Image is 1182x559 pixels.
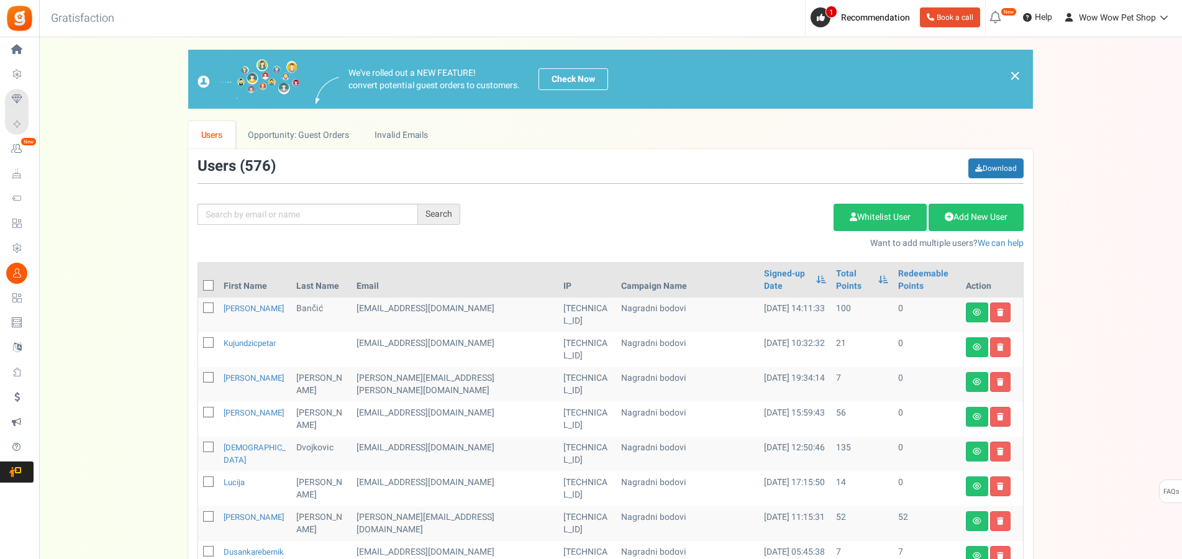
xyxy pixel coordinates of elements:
img: images [316,77,339,104]
em: New [1001,7,1017,16]
p: Want to add multiple users? [479,237,1024,250]
th: Action [961,263,1023,298]
td: [TECHNICAL_ID] [558,402,616,437]
td: 52 [893,506,961,541]
td: customer [352,332,559,367]
td: 135 [831,437,893,471]
th: Email [352,263,559,298]
a: Invalid Emails [362,121,441,149]
i: Delete user [997,448,1004,455]
a: [PERSON_NAME] [224,511,284,523]
td: 14 [831,471,893,506]
i: Delete user [997,343,1004,351]
i: View details [973,483,981,490]
td: 0 [893,471,961,506]
a: Whitelist User [834,204,927,231]
input: Search by email or name [198,204,418,225]
td: Nagradni bodovi [616,298,759,332]
a: Check Now [539,68,608,90]
td: customer [352,437,559,471]
a: Lucija [224,476,245,488]
td: [TECHNICAL_ID] [558,298,616,332]
td: [DATE] 15:59:43 [759,402,831,437]
td: customer [352,402,559,437]
i: View details [973,413,981,420]
a: Add New User [929,204,1024,231]
a: × [1009,68,1021,83]
td: Nagradni bodovi [616,367,759,402]
i: Delete user [997,413,1004,420]
td: 100 [831,298,893,332]
td: 0 [893,402,961,437]
a: Opportunity: Guest Orders [235,121,361,149]
td: Nagradni bodovi [616,437,759,471]
td: 0 [893,437,961,471]
td: [PERSON_NAME] [291,471,351,506]
span: 1 [825,6,837,18]
img: Gratisfaction [6,4,34,32]
td: Dvojkovic [291,437,351,471]
span: FAQs [1163,480,1180,504]
td: [DATE] 11:15:31 [759,506,831,541]
i: View details [973,448,981,455]
i: Delete user [997,517,1004,525]
td: 0 [893,332,961,367]
td: [DATE] 10:32:32 [759,332,831,367]
td: [TECHNICAL_ID] [558,367,616,402]
td: [TECHNICAL_ID] [558,437,616,471]
td: [DATE] 14:11:33 [759,298,831,332]
td: Nagradni bodovi [616,332,759,367]
i: View details [973,343,981,351]
td: [EMAIL_ADDRESS][DOMAIN_NAME] [352,471,559,506]
h3: Gratisfaction [37,6,128,31]
td: [DATE] 19:34:14 [759,367,831,402]
td: [PERSON_NAME] [291,506,351,541]
th: Last Name [291,263,351,298]
td: Bančić [291,298,351,332]
h3: Users ( ) [198,158,276,175]
a: [PERSON_NAME] [224,372,284,384]
a: [PERSON_NAME] [224,407,284,419]
th: Campaign Name [616,263,759,298]
i: Delete user [997,483,1004,490]
p: We've rolled out a NEW FEATURE! convert potential guest orders to customers. [348,67,520,92]
td: 7 [831,367,893,402]
a: Download [968,158,1024,178]
td: [DATE] 12:50:46 [759,437,831,471]
th: First Name [219,263,291,298]
td: [DATE] 17:15:50 [759,471,831,506]
i: View details [973,309,981,316]
a: We can help [978,237,1024,250]
i: View details [973,378,981,386]
i: Delete user [997,378,1004,386]
em: New [20,137,37,146]
a: [PERSON_NAME] [224,302,284,314]
th: IP [558,263,616,298]
a: Total Points [836,268,872,293]
td: [EMAIL_ADDRESS][DOMAIN_NAME] [352,298,559,332]
a: kujundzicpetar [224,337,276,349]
img: images [198,59,300,99]
span: Recommendation [841,11,910,24]
a: Book a call [920,7,980,27]
td: [PERSON_NAME][EMAIL_ADDRESS][DOMAIN_NAME] [352,506,559,541]
td: 21 [831,332,893,367]
td: Nagradni bodovi [616,402,759,437]
td: [TECHNICAL_ID] [558,332,616,367]
span: Wow Wow Pet Shop [1079,11,1156,24]
span: 576 [245,155,271,177]
td: 0 [893,298,961,332]
div: Search [418,204,460,225]
td: [TECHNICAL_ID] [558,471,616,506]
a: Redeemable Points [898,268,956,293]
td: [PERSON_NAME] [291,402,351,437]
a: 1 Recommendation [811,7,915,27]
td: 0 [893,367,961,402]
a: New [5,139,34,160]
span: Help [1032,11,1052,24]
td: Nagradni bodovi [616,506,759,541]
i: Delete user [997,309,1004,316]
td: customer [352,367,559,402]
td: 56 [831,402,893,437]
a: Signed-up Date [764,268,810,293]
